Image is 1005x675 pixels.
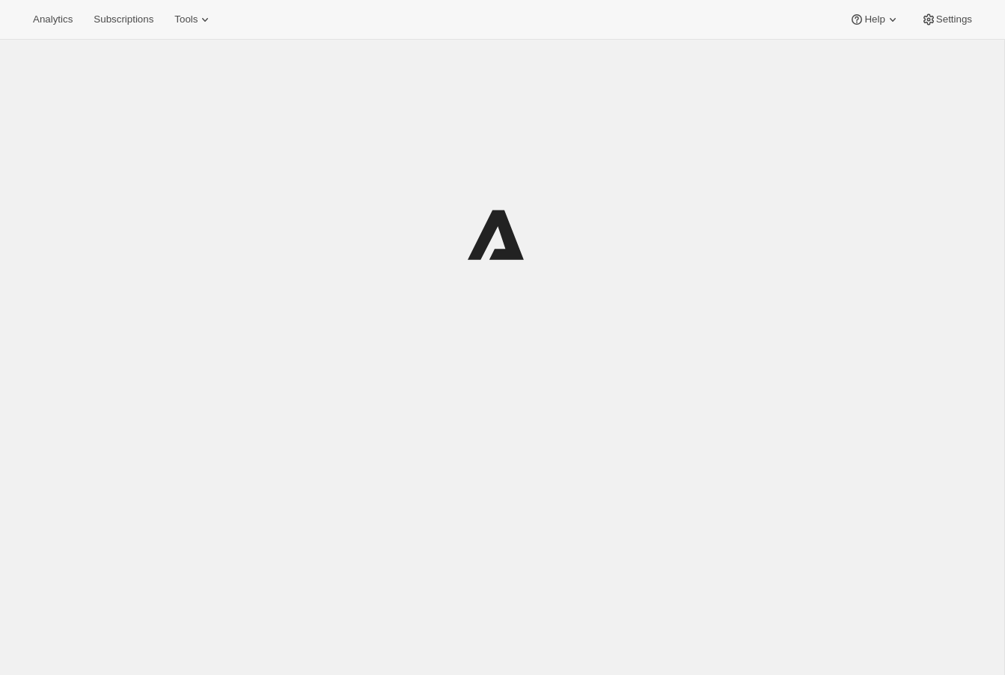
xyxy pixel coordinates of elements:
button: Tools [165,9,222,30]
span: Tools [174,13,198,25]
span: Settings [936,13,972,25]
span: Subscriptions [94,13,153,25]
button: Settings [912,9,981,30]
button: Subscriptions [85,9,162,30]
button: Help [840,9,908,30]
span: Help [864,13,885,25]
span: Analytics [33,13,73,25]
button: Analytics [24,9,82,30]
